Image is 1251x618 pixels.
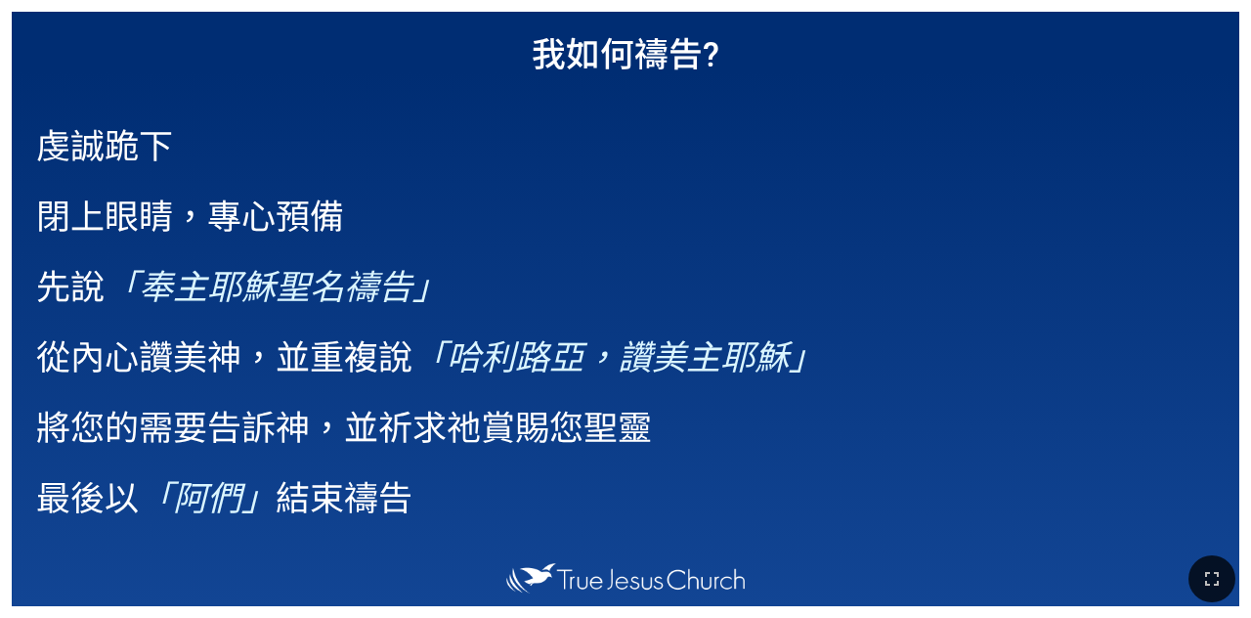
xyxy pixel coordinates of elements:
p: 虔誠跪下 [36,118,823,168]
p: 最後以 結束禱告 [36,470,823,520]
h1: 我如何禱告? [12,12,1239,92]
p: 將您的需要告訴神，並祈求祂賞賜您聖靈 [36,400,823,450]
p: 先說 [36,259,823,309]
em: 「哈利路亞，讚美主耶穌」 [412,338,823,378]
em: 「阿們」 [139,479,276,519]
p: 閉上眼睛，專心預備 [36,189,823,239]
em: 「奉主耶穌聖名禱告」 [105,268,447,308]
p: 從內心讚美神，並重複說 [36,330,823,379]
